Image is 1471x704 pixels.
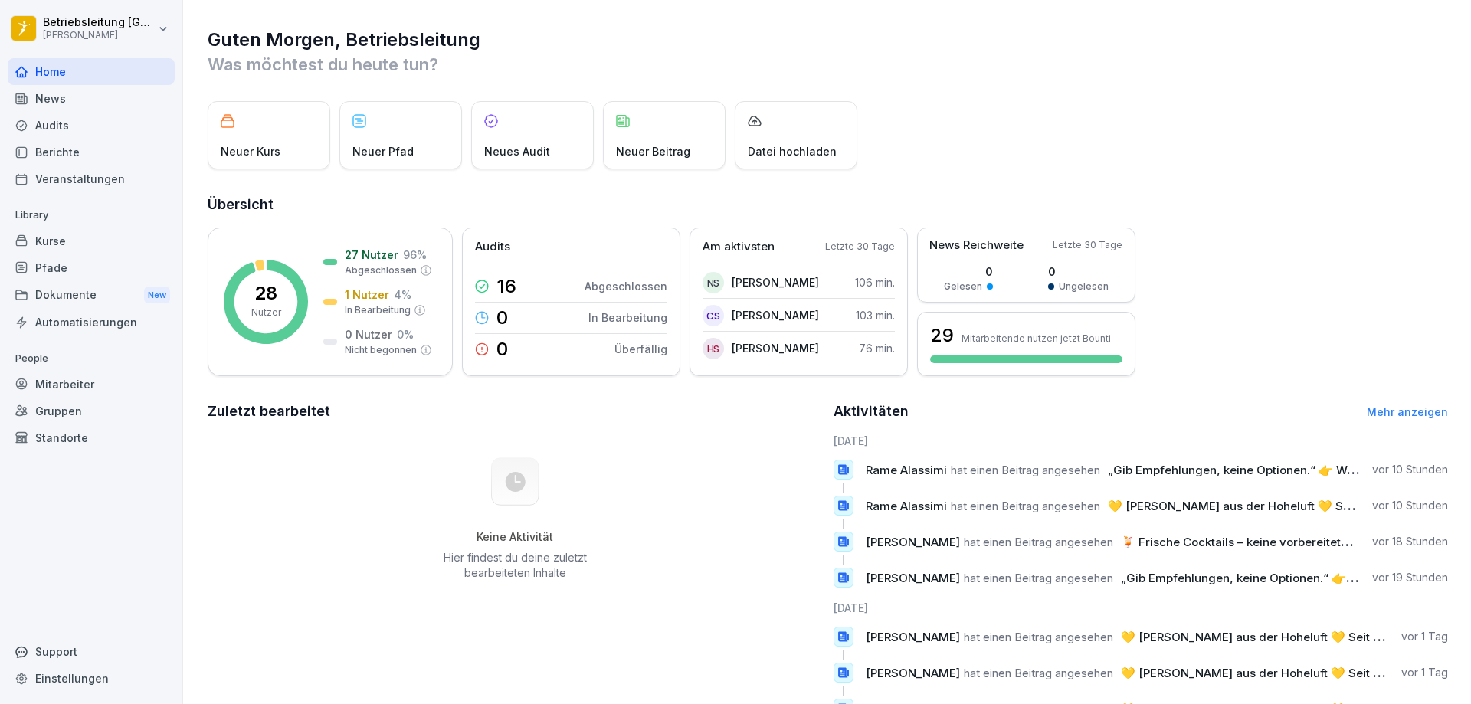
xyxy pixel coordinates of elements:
a: Berichte [8,139,175,165]
p: 106 min. [855,274,895,290]
a: Gruppen [8,398,175,424]
div: Dokumente [8,281,175,309]
span: hat einen Beitrag angesehen [964,571,1113,585]
span: [PERSON_NAME] [866,571,960,585]
p: [PERSON_NAME] [732,274,819,290]
a: Einstellungen [8,665,175,692]
h6: [DATE] [834,433,1449,449]
p: [PERSON_NAME] [732,307,819,323]
div: CS [703,305,724,326]
p: 76 min. [859,340,895,356]
a: News [8,85,175,112]
p: 16 [496,277,516,296]
p: 0 [496,309,508,327]
p: 0 [496,340,508,359]
h2: Zuletzt bearbeitet [208,401,823,422]
span: hat einen Beitrag angesehen [951,499,1100,513]
span: hat einen Beitrag angesehen [964,535,1113,549]
h2: Aktivitäten [834,401,909,422]
p: Neuer Pfad [352,143,414,159]
h3: 29 [930,323,954,349]
p: Überfällig [614,341,667,357]
p: Abgeschlossen [345,264,417,277]
p: Was möchtest du heute tun? [208,52,1448,77]
p: 0 [944,264,993,280]
p: 1 Nutzer [345,287,389,303]
p: Datei hochladen [748,143,837,159]
p: In Bearbeitung [588,309,667,326]
p: Gelesen [944,280,982,293]
p: vor 18 Stunden [1372,534,1448,549]
h5: Keine Aktivität [437,530,592,544]
a: Pfade [8,254,175,281]
a: Veranstaltungen [8,165,175,192]
p: People [8,346,175,371]
p: Nicht begonnen [345,343,417,357]
div: HS [703,338,724,359]
p: Letzte 30 Tage [825,240,895,254]
p: Hier findest du deine zuletzt bearbeiteten Inhalte [437,550,592,581]
p: vor 1 Tag [1401,665,1448,680]
span: [PERSON_NAME] [866,535,960,549]
a: Automatisierungen [8,309,175,336]
span: Rame Alassimi [866,499,947,513]
p: 0 Nutzer [345,326,392,342]
h2: Übersicht [208,194,1448,215]
p: Betriebsleitung [GEOGRAPHIC_DATA] [43,16,155,29]
div: NS [703,272,724,293]
p: Letzte 30 Tage [1053,238,1122,252]
p: Neuer Kurs [221,143,280,159]
p: Abgeschlossen [585,278,667,294]
span: [PERSON_NAME] [866,666,960,680]
p: 96 % [403,247,427,263]
p: vor 10 Stunden [1372,462,1448,477]
span: hat einen Beitrag angesehen [964,630,1113,644]
p: 28 [254,284,277,303]
p: 4 % [394,287,411,303]
p: 0 % [397,326,414,342]
p: vor 10 Stunden [1372,498,1448,513]
p: Audits [475,238,510,256]
span: hat einen Beitrag angesehen [951,463,1100,477]
span: hat einen Beitrag angesehen [964,666,1113,680]
h1: Guten Morgen, Betriebsleitung [208,28,1448,52]
p: Ungelesen [1059,280,1109,293]
p: News Reichweite [929,237,1024,254]
p: vor 1 Tag [1401,629,1448,644]
p: 27 Nutzer [345,247,398,263]
div: Support [8,638,175,665]
a: Home [8,58,175,85]
h6: [DATE] [834,600,1449,616]
p: Nutzer [251,306,281,319]
div: New [144,287,170,304]
p: [PERSON_NAME] [43,30,155,41]
p: In Bearbeitung [345,303,411,317]
a: Mitarbeiter [8,371,175,398]
p: vor 19 Stunden [1372,570,1448,585]
a: Audits [8,112,175,139]
span: Rame Alassimi [866,463,947,477]
a: Standorte [8,424,175,451]
p: Neuer Beitrag [616,143,690,159]
p: Library [8,203,175,228]
p: [PERSON_NAME] [732,340,819,356]
p: 103 min. [856,307,895,323]
p: Am aktivsten [703,238,775,256]
span: [PERSON_NAME] [866,630,960,644]
p: 0 [1048,264,1109,280]
p: Mitarbeitende nutzen jetzt Bounti [962,332,1111,344]
a: Kurse [8,228,175,254]
a: DokumenteNew [8,281,175,309]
